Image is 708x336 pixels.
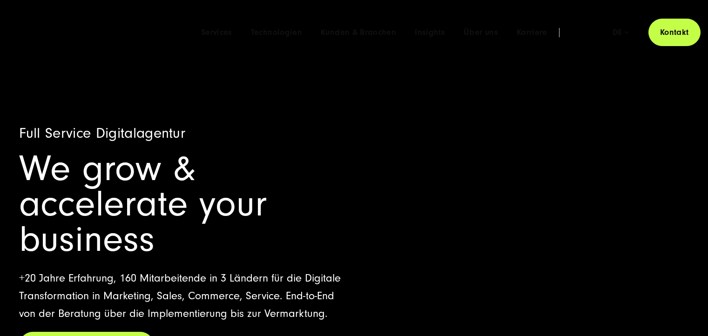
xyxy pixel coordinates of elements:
[19,125,186,141] span: Full Service Digitalagentur
[415,28,445,37] a: Insights
[19,23,102,42] img: SUNZINET Full Service Digital Agentur
[19,269,343,323] p: +20 Jahre Erfahrung, 160 Mitarbeitende in 3 Ländern für die Digitale Transformation in Marketing,...
[648,19,701,46] a: Kontakt
[321,28,396,37] a: Kunden & Branchen
[201,28,232,37] a: Services
[464,28,498,37] a: Über uns
[19,151,343,257] h1: We grow & accelerate your business
[613,28,629,37] div: de
[251,28,302,37] a: Technologien
[517,28,547,37] a: Karriere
